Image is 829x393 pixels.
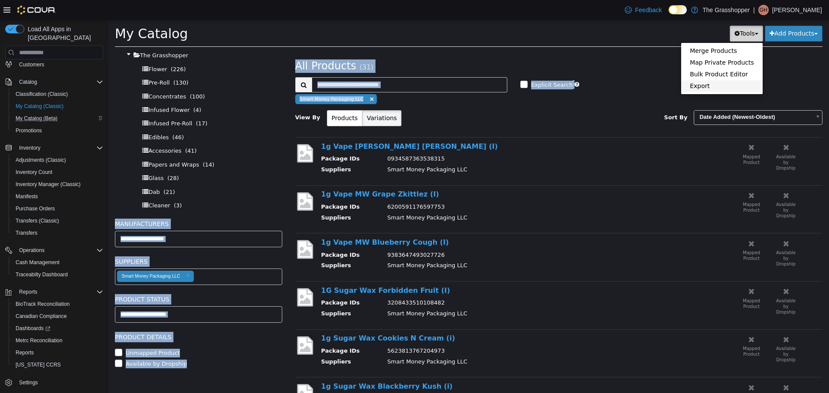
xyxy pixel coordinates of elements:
[12,269,103,280] span: Traceabilty Dashboard
[9,215,107,227] button: Transfers (Classic)
[272,194,571,205] td: Smart Money Packaging LLC
[16,217,59,224] span: Transfers (Classic)
[187,40,248,52] span: All Products
[9,310,107,322] button: Canadian Compliance
[421,61,464,70] label: Explicit Search
[12,360,64,370] a: [US_STATE] CCRS
[9,112,107,124] button: My Catalog (Beta)
[16,59,103,70] span: Customers
[12,228,41,238] a: Transfers
[2,286,107,298] button: Reports
[9,334,107,347] button: Metrc Reconciliation
[16,169,52,176] span: Inventory Count
[2,376,107,389] button: Settings
[16,245,103,255] span: Operations
[7,7,79,22] span: My Catalog
[12,191,41,202] a: Manifests
[9,166,107,178] button: Inventory Count
[669,5,687,14] input: Dark Mode
[12,228,103,238] span: Transfers
[213,242,273,252] th: Suppliers
[12,360,103,370] span: Washington CCRS
[9,190,107,203] button: Manifests
[272,327,571,338] td: 5623813767204973
[16,229,37,236] span: Transfers
[187,171,206,193] img: missing-image.png
[12,257,63,268] a: Cash Management
[16,313,67,320] span: Canadian Compliance
[9,359,107,371] button: [US_STATE] CCRS
[16,259,59,266] span: Cash Management
[12,203,103,214] span: Purchase Orders
[16,59,48,70] a: Customers
[7,199,174,210] h5: Manufacturers
[12,155,103,165] span: Adjustments (Classic)
[191,77,255,82] span: Smart Money Packaging LLC
[16,91,68,98] span: Classification (Classic)
[187,363,206,384] img: missing-image.png
[12,216,103,226] span: Transfers (Classic)
[40,60,61,66] span: Pre-Roll
[13,254,72,259] div: Smart Money Packaging LLC
[40,46,59,53] span: Flower
[573,61,654,72] a: Export
[12,101,103,111] span: My Catalog (Classic)
[64,115,75,121] span: (46)
[9,154,107,166] button: Adjustments (Classic)
[9,347,107,359] button: Reports
[40,128,73,134] span: Accessories
[213,314,347,323] a: 1g Sugar Wax Cookies N Cream (i)
[16,325,50,332] span: Dashboards
[187,123,206,144] img: missing-image.png
[19,247,45,254] span: Operations
[85,87,93,94] span: (4)
[32,33,80,39] span: The Grasshopper
[668,231,687,247] small: Available by Dropship
[12,347,37,358] a: Reports
[82,74,97,80] span: (100)
[621,6,655,22] button: Tools
[2,244,107,256] button: Operations
[213,183,273,194] th: Package IDs
[16,301,70,308] span: BioTrack Reconciliation
[16,337,62,344] span: Metrc Reconciliation
[95,142,106,148] span: (14)
[12,125,46,136] a: Promotions
[213,135,273,146] th: Package IDs
[88,101,99,107] span: (17)
[9,88,107,100] button: Classification (Classic)
[12,179,103,190] span: Inventory Manager (Classic)
[24,25,103,42] span: Load All Apps in [GEOGRAPHIC_DATA]
[12,311,103,321] span: Canadian Compliance
[16,143,44,153] button: Inventory
[12,155,69,165] a: Adjustments (Classic)
[9,100,107,112] button: My Catalog (Classic)
[16,349,34,356] span: Reports
[12,311,70,321] a: Canadian Compliance
[668,183,687,199] small: Available by Dropship
[16,287,41,297] button: Reports
[12,203,59,214] a: Purchase Orders
[272,135,571,146] td: 0934587363538315
[9,227,107,239] button: Transfers
[12,179,84,190] a: Inventory Manager (Classic)
[15,329,72,338] label: Unmapped Product
[9,298,107,310] button: BioTrack Reconciliation
[621,1,665,19] a: Feedback
[77,128,88,134] span: (41)
[272,242,571,252] td: Smart Money Packaging LLC
[40,142,91,148] span: Papers and Wraps
[213,219,341,227] a: 1g Vape MW Blueberry Cough (I)
[12,89,72,99] a: Classification (Classic)
[2,58,107,71] button: Customers
[586,91,702,105] span: Date Added (Newest-Oldest)
[634,279,652,289] small: Mapped Product
[2,142,107,154] button: Inventory
[16,127,42,134] span: Promotions
[40,101,84,107] span: Infused Pre-Roll
[213,231,273,242] th: Package IDs
[40,115,60,121] span: Edibles
[2,76,107,88] button: Catalog
[213,363,344,371] a: 1g Sugar Wax Blackberry Kush (i)
[219,91,254,107] button: Products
